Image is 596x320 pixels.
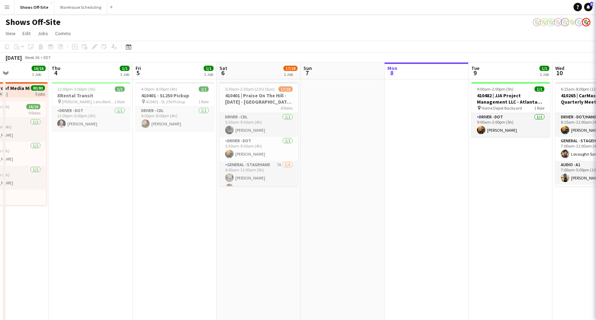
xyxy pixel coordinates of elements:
[35,29,51,38] a: Jobs
[220,92,298,105] h3: 410401 | Praise On The Hill - [DATE] - [GEOGRAPHIC_DATA], [GEOGRAPHIC_DATA]
[199,86,209,92] span: 1/1
[561,18,569,26] app-user-avatar: Labor Coordinator
[386,69,397,77] span: 8
[584,3,592,11] a: 5
[218,69,227,77] span: 6
[136,92,214,99] h3: 410401 - SL250 Pickup
[52,92,130,99] h3: XRental Transit
[590,2,593,6] span: 5
[198,99,209,104] span: 1 Role
[14,0,54,14] button: Shows Off-Site
[120,72,129,77] div: 1 Job
[31,85,45,91] span: 80/80
[471,113,550,137] app-card-role: Driver - DOT1/19:00am-2:00pm (5h)[PERSON_NAME]
[281,105,293,111] span: 8 Roles
[220,113,298,137] app-card-role: Driver - CDL1/15:30am-9:30am (4h)[PERSON_NAME]
[533,18,541,26] app-user-avatar: Labor Coordinator
[51,69,60,77] span: 4
[477,86,513,92] span: 9:00am-2:00pm (5h)
[554,18,562,26] app-user-avatar: Labor Coordinator
[52,107,130,131] app-card-role: Driver - DOT1/112:00pm-5:00pm (5h)[PERSON_NAME]
[534,105,544,111] span: 1 Role
[471,92,550,105] h3: 410482 | JJA Project Management LLC - Atlanta Food & Wine Festival - Home Depot Backyard - Deliver
[471,65,479,71] span: Tue
[115,86,125,92] span: 1/1
[220,65,227,71] span: Sat
[44,55,51,60] div: EDT
[568,18,576,26] app-user-avatar: Labor Coordinator
[279,86,293,92] span: 17/18
[555,65,564,71] span: Wed
[6,17,60,27] h1: Shows Off-Site
[26,104,40,109] span: 16/16
[3,29,18,38] a: View
[23,55,41,60] span: Week 36
[32,72,45,77] div: 1 Job
[470,69,479,77] span: 9
[55,30,71,37] span: Comms
[283,66,297,71] span: 17/18
[303,65,312,71] span: Sun
[146,99,185,104] span: 410401 - SL 250 Pickup
[547,18,555,26] app-user-avatar: Labor Coordinator
[136,82,214,131] app-job-card: 4:00pm-8:00pm (4h)1/1410401 - SL250 Pickup 410401 - SL 250 Pickup1 RoleDriver - CDL1/14:00pm-8:00...
[225,86,275,92] span: 5:30am-2:30am (21h) (Sun)
[284,72,297,77] div: 1 Job
[471,82,550,137] app-job-card: 9:00am-2:00pm (5h)1/1410482 | JJA Project Management LLC - Atlanta Food & Wine Festival - Home De...
[6,54,22,61] div: [DATE]
[6,30,15,37] span: View
[114,99,125,104] span: 1 Role
[575,18,583,26] app-user-avatar: Labor Coordinator
[540,18,548,26] app-user-avatar: Labor Coordinator
[136,65,141,71] span: Fri
[220,137,298,161] app-card-role: Driver - DOT1/15:30am-9:30am (4h)[PERSON_NAME]
[582,18,590,26] app-user-avatar: Labor Coordinator
[54,0,107,14] button: Warehouse Scheduling
[220,82,298,186] app-job-card: 5:30am-2:30am (21h) (Sun)17/18410401 | Praise On The Hill - [DATE] - [GEOGRAPHIC_DATA], [GEOGRAPH...
[62,99,114,104] span: [PERSON_NAME], Lens Rental, [PERSON_NAME]
[52,29,74,38] a: Comms
[136,107,214,131] app-card-role: Driver - CDL1/14:00pm-8:00pm (4h)[PERSON_NAME]
[141,86,177,92] span: 4:00pm-8:00pm (4h)
[204,66,214,71] span: 1/1
[28,110,40,116] span: 9 Roles
[38,30,48,37] span: Jobs
[535,86,544,92] span: 1/1
[540,72,549,77] div: 1 Job
[120,66,130,71] span: 1/1
[135,69,141,77] span: 5
[22,30,31,37] span: Edit
[204,72,213,77] div: 1 Job
[32,66,46,71] span: 16/16
[554,69,564,77] span: 10
[52,82,130,131] app-job-card: 12:00pm-5:00pm (5h)1/1XRental Transit [PERSON_NAME], Lens Rental, [PERSON_NAME]1 RoleDriver - DOT...
[482,105,522,111] span: Home Depot Backyard
[220,161,298,236] app-card-role: General - Stagehand7A5/66:00am-11:00am (5h)[PERSON_NAME][PERSON_NAME]
[20,29,33,38] a: Edit
[387,65,397,71] span: Mon
[52,65,60,71] span: Thu
[539,66,549,71] span: 1/1
[35,91,45,97] div: 5 jobs
[302,69,312,77] span: 7
[57,86,96,92] span: 12:00pm-5:00pm (5h)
